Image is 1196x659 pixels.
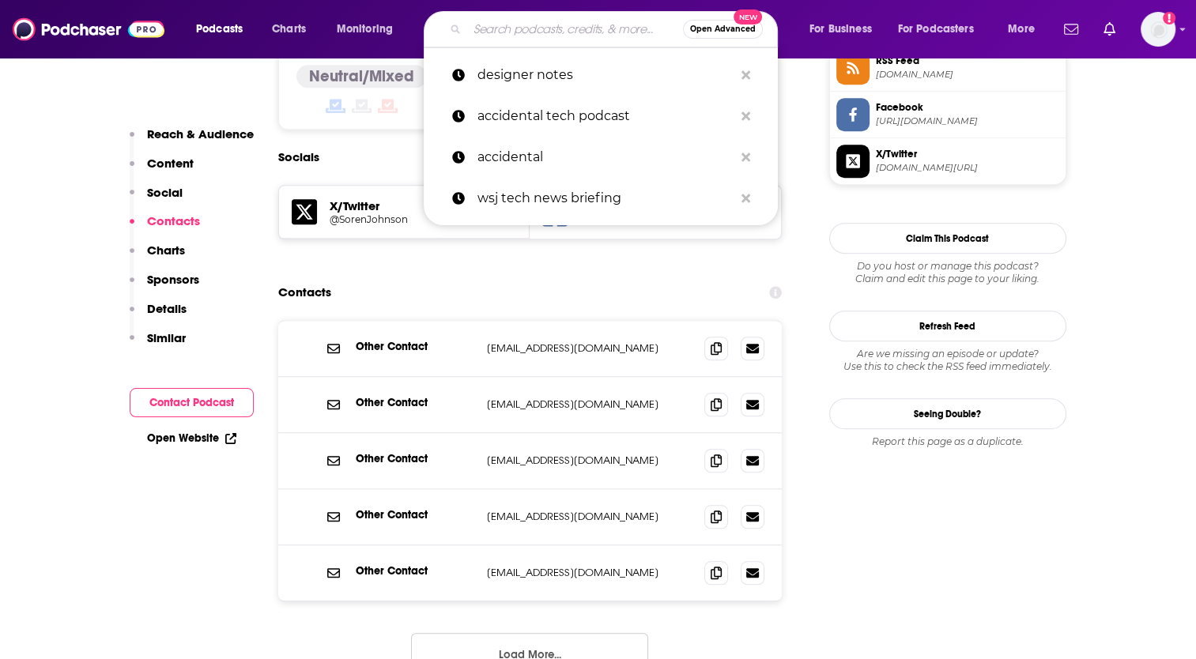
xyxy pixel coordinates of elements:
button: Similar [130,330,186,360]
div: Search podcasts, credits, & more... [439,11,793,47]
span: Charts [272,18,306,40]
p: Other Contact [356,340,474,353]
button: open menu [798,17,892,42]
img: User Profile [1141,12,1175,47]
div: Claim and edit this page to your liking. [829,260,1066,285]
p: Sponsors [147,272,199,287]
button: Show profile menu [1141,12,1175,47]
p: Content [147,156,194,171]
a: Show notifications dropdown [1097,16,1122,43]
button: open menu [888,17,997,42]
span: Monitoring [337,18,393,40]
button: Content [130,156,194,185]
p: wsj tech news briefing [477,178,734,219]
a: wsj tech news briefing [424,178,778,219]
p: [EMAIL_ADDRESS][DOMAIN_NAME] [487,341,692,355]
span: For Podcasters [898,18,974,40]
span: X/Twitter [876,147,1059,161]
a: X/Twitter[DOMAIN_NAME][URL] [836,145,1059,178]
button: open menu [326,17,413,42]
a: @SorenJohnson [330,213,460,225]
svg: Add a profile image [1163,12,1175,24]
p: Similar [147,330,186,345]
span: RSS Feed [876,54,1059,68]
button: Sponsors [130,272,199,301]
p: [EMAIL_ADDRESS][DOMAIN_NAME] [487,454,692,467]
span: Logged in as ShoutComms [1141,12,1175,47]
button: open menu [997,17,1055,42]
p: Other Contact [356,508,474,522]
p: Other Contact [356,396,474,409]
a: RSS Feed[DOMAIN_NAME] [836,51,1059,85]
a: designer notes [424,55,778,96]
span: Open Advanced [690,25,756,33]
p: Reach & Audience [147,126,254,141]
p: Details [147,301,187,316]
button: Charts [130,243,185,272]
p: accidental tech podcast [477,96,734,137]
p: Other Contact [356,564,474,578]
button: Details [130,301,187,330]
button: Reach & Audience [130,126,254,156]
button: Social [130,185,183,214]
span: More [1008,18,1035,40]
button: Open AdvancedNew [683,20,763,39]
a: Facebook[URL][DOMAIN_NAME] [836,98,1059,131]
p: [EMAIL_ADDRESS][DOMAIN_NAME] [487,397,692,411]
a: Open Website [147,431,236,445]
p: accidental [477,137,734,178]
a: Charts [262,17,315,42]
h2: Socials [278,142,319,172]
span: https://www.facebook.com/IdleThumbs [876,115,1059,127]
p: Contacts [147,213,200,228]
span: idlethumbs.net [876,69,1059,81]
button: Refresh Feed [829,311,1066,341]
div: Are we missing an episode or update? Use this to check the RSS feed immediately. [829,348,1066,373]
span: Facebook [876,100,1059,115]
p: Other Contact [356,452,474,465]
button: Contacts [130,213,200,243]
button: open menu [185,17,263,42]
p: Charts [147,243,185,258]
span: Do you host or manage this podcast? [829,260,1066,273]
span: For Business [809,18,872,40]
h2: Contacts [278,277,331,307]
a: Show notifications dropdown [1058,16,1085,43]
img: Podchaser - Follow, Share and Rate Podcasts [13,14,164,44]
p: [EMAIL_ADDRESS][DOMAIN_NAME] [487,566,692,579]
span: twitter.com/SorenJohnson [876,162,1059,174]
h5: X/Twitter [330,198,460,213]
span: Podcasts [196,18,243,40]
input: Search podcasts, credits, & more... [467,17,683,42]
span: New [734,9,762,24]
a: accidental tech podcast [424,96,778,137]
p: [EMAIL_ADDRESS][DOMAIN_NAME] [487,510,692,523]
a: Seeing Double? [829,398,1066,429]
button: Claim This Podcast [829,223,1066,254]
p: designer notes [477,55,734,96]
h4: Neutral/Mixed [309,66,414,86]
a: accidental [424,137,778,178]
button: Contact Podcast [130,388,254,417]
p: Social [147,185,183,200]
div: Report this page as a duplicate. [829,435,1066,448]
